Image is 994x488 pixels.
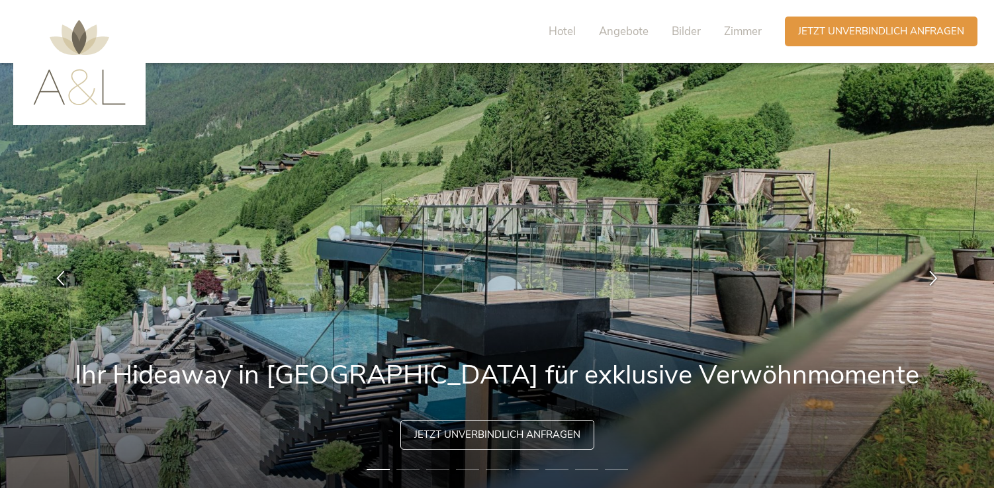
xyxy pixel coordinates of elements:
span: Zimmer [724,24,762,39]
span: Hotel [549,24,576,39]
span: Angebote [599,24,649,39]
span: Jetzt unverbindlich anfragen [414,428,580,442]
span: Jetzt unverbindlich anfragen [798,24,964,38]
img: AMONTI & LUNARIS Wellnessresort [33,20,126,105]
span: Bilder [672,24,701,39]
